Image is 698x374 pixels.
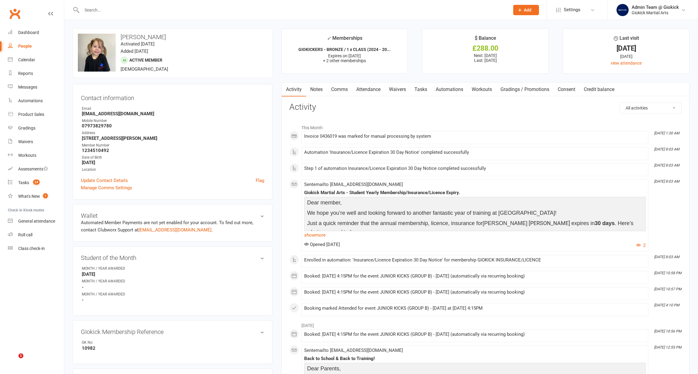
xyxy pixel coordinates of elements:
span: Active member [129,58,162,62]
div: Tasks [18,180,29,185]
div: Admin Team @ Giokick [632,5,679,10]
span: Dear Parents, [307,366,341,372]
div: Waivers [18,139,33,144]
i: [DATE] 4:10 PM [654,303,679,307]
a: Workouts [8,149,64,162]
a: Calendar [8,53,64,67]
a: Automations [431,83,467,96]
span: Dear member, [307,200,342,206]
img: image1627723846.png [78,34,116,72]
strong: 1234510492 [82,148,264,153]
i: [DATE] 8:03 AM [654,163,679,167]
h3: GIokick Membership Reference [81,329,264,335]
div: Reports [18,71,33,76]
div: GK No: [82,340,132,345]
button: Add [513,5,539,15]
div: [DATE] [569,53,684,60]
div: Back to School & Back to Training! [304,356,646,361]
img: thumb_image1695682323.png [617,4,629,16]
a: Roll call [8,228,64,242]
a: Tasks 24 [8,176,64,190]
a: Attendance [352,83,385,96]
div: Memberships [327,34,362,45]
p: Next: [DATE] Last: [DATE] [428,53,543,63]
i: [DATE] 10:56 PM [654,329,681,333]
span: Sent email to [EMAIL_ADDRESS][DOMAIN_NAME] [304,182,403,187]
div: MONTH / YEAR AWARDED [82,278,132,284]
a: Messages [8,80,64,94]
a: Update Contact Details [81,177,128,184]
a: Consent [553,83,580,96]
div: Email [82,106,264,112]
a: Tasks [410,83,431,96]
div: Address [82,130,264,136]
h3: Contact information [81,92,264,101]
span: + 2 other memberships [323,58,366,63]
a: view attendance [611,61,642,66]
a: Comms [327,83,352,96]
button: 2 [636,242,646,249]
div: Workouts [18,153,36,158]
a: Gradings / Promotions [496,83,553,96]
a: Waivers [8,135,64,149]
div: Dashboard [18,30,39,35]
div: Mobile Number [82,118,264,124]
div: Date of Birth [82,155,264,160]
span: 30 days [595,220,615,226]
span: expires in [571,220,595,226]
div: What's New [18,194,40,199]
strong: [DATE] [82,271,264,277]
div: General attendance [18,219,55,224]
strong: - [82,285,264,290]
a: Waivers [385,83,410,96]
a: Manage Comms Settings [81,184,132,191]
h3: [PERSON_NAME] [78,34,267,40]
strong: 10982 [82,345,264,351]
strong: - [82,297,264,303]
div: MONTH / YEAR AWARDED [82,266,132,271]
div: Class check-in [18,246,45,251]
a: Product Sales [8,108,64,121]
strong: [EMAIL_ADDRESS][DOMAIN_NAME] [82,111,264,116]
div: Booked: [DATE] 4:15PM for the event JUNIOR KICKS (GROUP B) - [DATE] (automatically via recurring ... [304,274,646,279]
div: Booking marked Attended for event JUNIOR KICKS (GROUP B) - [DATE] at [DATE] 4:15PM [304,306,646,311]
a: Assessments [8,162,64,176]
i: [DATE] 10:57 PM [654,287,681,291]
div: Messages [18,85,37,89]
div: £288.00 [428,45,543,52]
strong: [STREET_ADDRESS][PERSON_NAME] [82,136,264,141]
a: Gradings [8,121,64,135]
span: [DEMOGRAPHIC_DATA] [121,66,168,72]
span: Opened [DATE] [304,242,340,247]
h3: Activity [289,103,682,112]
div: Roll call [18,232,32,237]
a: show more [304,231,646,239]
span: Expires on [DATE] [328,53,361,58]
a: Reports [8,67,64,80]
a: Workouts [467,83,496,96]
div: Last visit [614,34,639,45]
a: Automations [8,94,64,108]
div: Location [82,167,264,173]
strong: GIOKICKERS - BRONZE / 1 x CLASS (2024 - 20... [298,47,391,52]
a: What's New1 [8,190,64,203]
a: Class kiosk mode [8,242,64,255]
time: Activated [DATE] [121,41,155,47]
div: Giokick Martial Arts - Student Yearly Membership/Insurance/Licence Expiry. [304,190,646,195]
div: People [18,44,32,49]
div: Step 1 of automation Insurance/Licence Expiration 30 Day Notice completed successfully [304,166,646,171]
a: [EMAIL_ADDRESS][DOMAIN_NAME] [138,227,211,233]
span: [PERSON_NAME] [483,220,527,226]
div: Product Sales [18,112,44,117]
no-payment-system: Automated Member Payments are not yet enabled for your account. To find out more, contact Clubwor... [81,220,253,233]
a: People [8,39,64,53]
i: ✓ [327,35,331,41]
a: General attendance kiosk mode [8,214,64,228]
input: Search... [80,6,505,14]
i: [DATE] 8:03 AM [654,147,679,151]
div: Booked: [DATE] 4:15PM for the event JUNIOR KICKS (GROUP B) - [DATE] (automatically via recurring ... [304,290,646,295]
span: Sent email to [EMAIL_ADDRESS][DOMAIN_NAME] [304,348,403,353]
span: 1 [43,193,48,198]
h3: Student of the Month [81,254,264,261]
iframe: Intercom live chat [6,353,21,368]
